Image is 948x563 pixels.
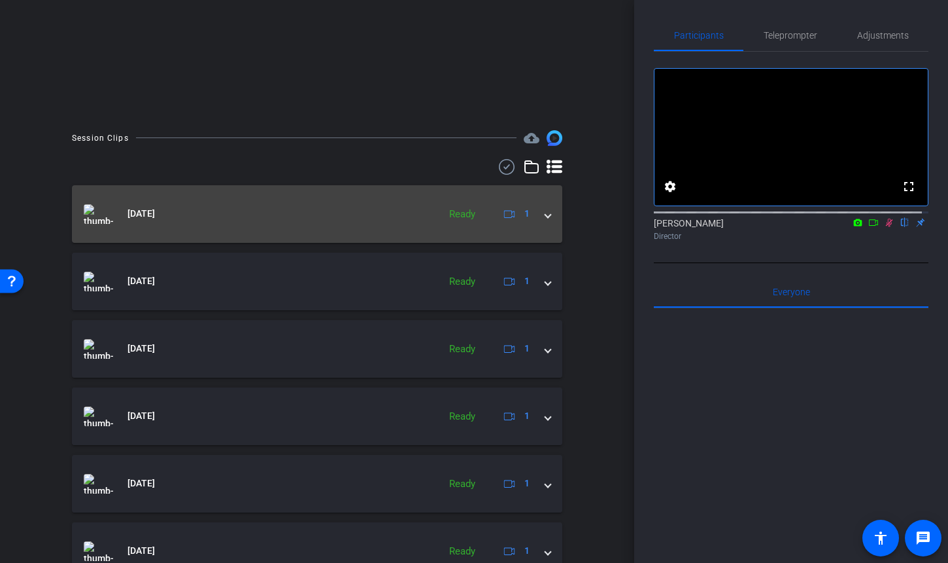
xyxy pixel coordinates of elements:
[72,253,562,310] mat-expansion-panel-header: thumb-nail[DATE]Ready1
[84,407,113,426] img: thumb-nail
[524,409,530,423] span: 1
[84,474,113,494] img: thumb-nail
[524,130,539,146] span: Destinations for your clips
[654,230,928,242] div: Director
[127,342,155,355] span: [DATE]
[127,409,155,423] span: [DATE]
[524,342,530,355] span: 1
[764,31,817,40] span: Teleprompter
[873,530,889,546] mat-icon: accessibility
[674,31,724,40] span: Participants
[443,544,482,559] div: Ready
[654,217,928,242] div: [PERSON_NAME]
[127,477,155,490] span: [DATE]
[72,455,562,513] mat-expansion-panel-header: thumb-nail[DATE]Ready1
[84,204,113,224] img: thumb-nail
[443,409,482,424] div: Ready
[84,541,113,561] img: thumb-nail
[901,179,917,194] mat-icon: fullscreen
[547,130,562,146] img: Session clips
[72,388,562,445] mat-expansion-panel-header: thumb-nail[DATE]Ready1
[443,342,482,357] div: Ready
[84,272,113,291] img: thumb-nail
[524,207,530,221] span: 1
[857,31,909,40] span: Adjustments
[127,544,155,558] span: [DATE]
[127,274,155,288] span: [DATE]
[443,207,482,222] div: Ready
[84,339,113,359] img: thumb-nail
[443,274,482,289] div: Ready
[72,320,562,378] mat-expansion-panel-header: thumb-nail[DATE]Ready1
[524,477,530,490] span: 1
[524,274,530,288] span: 1
[127,207,155,221] span: [DATE]
[662,179,678,194] mat-icon: settings
[773,287,810,297] span: Everyone
[72,185,562,243] mat-expansion-panel-header: thumb-nail[DATE]Ready1
[524,130,539,146] mat-icon: cloud_upload
[524,544,530,558] span: 1
[915,530,931,546] mat-icon: message
[72,132,129,145] div: Session Clips
[443,477,482,492] div: Ready
[897,216,913,228] mat-icon: flip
